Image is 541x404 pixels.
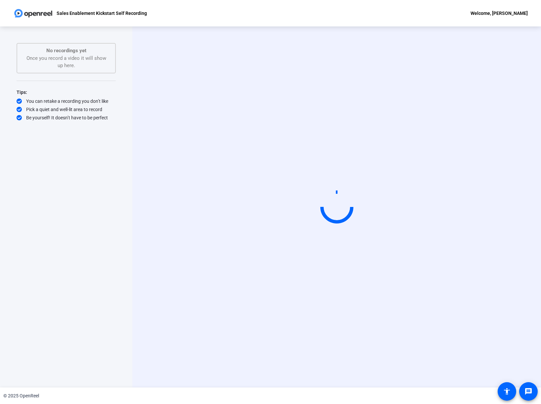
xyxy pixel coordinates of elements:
div: Welcome, [PERSON_NAME] [471,9,528,17]
div: Tips: [17,88,116,96]
div: Pick a quiet and well-lit area to record [17,106,116,113]
img: OpenReel logo [13,7,53,20]
p: Sales Enablement Kickstart Self Recording [57,9,147,17]
mat-icon: message [524,387,532,395]
p: No recordings yet [24,47,109,55]
mat-icon: accessibility [503,387,511,395]
div: You can retake a recording you don’t like [17,98,116,104]
div: Once you record a video it will show up here. [24,47,109,69]
div: © 2025 OpenReel [3,392,39,399]
div: Be yourself! It doesn’t have to be perfect [17,114,116,121]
